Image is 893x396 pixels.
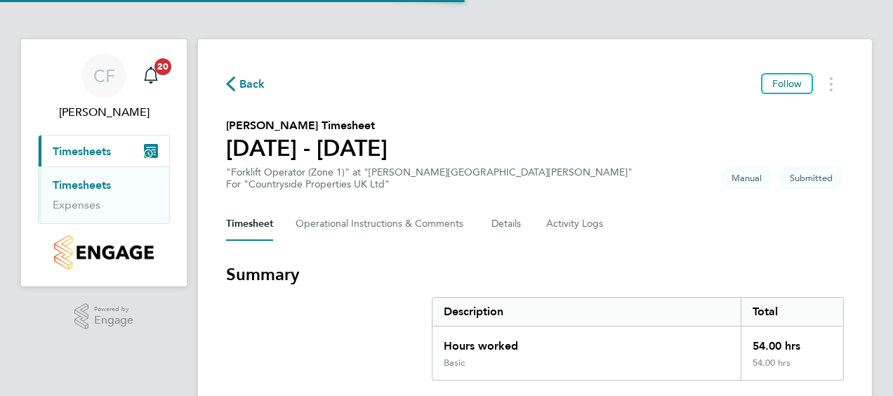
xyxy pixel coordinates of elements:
div: "Forklift Operator (Zone 1)" at "[PERSON_NAME][GEOGRAPHIC_DATA][PERSON_NAME]" [226,166,633,190]
span: 20 [154,58,171,75]
button: Timesheets Menu [819,73,844,95]
button: Back [226,75,265,93]
span: Powered by [94,303,133,315]
button: Follow [761,73,813,94]
button: Activity Logs [546,207,605,241]
h2: [PERSON_NAME] Timesheet [226,117,388,134]
div: Timesheets [39,166,169,223]
div: Hours worked [432,326,741,357]
a: Powered byEngage [74,303,134,330]
button: Timesheet [226,207,273,241]
div: 54.00 hrs [741,326,843,357]
a: Expenses [53,198,100,211]
div: For "Countryside Properties UK Ltd" [226,178,633,190]
a: Timesheets [53,178,111,192]
span: Engage [94,315,133,326]
div: Description [432,298,741,326]
span: This timesheet is Submitted. [779,166,844,190]
div: Summary [432,297,844,381]
span: Timesheets [53,145,111,158]
button: Operational Instructions & Comments [296,207,469,241]
a: Go to home page [38,235,170,270]
nav: Main navigation [21,39,187,286]
img: countryside-properties-logo-retina.png [54,235,153,270]
div: Basic [444,357,465,369]
h3: Summary [226,263,844,286]
span: Chris Ferris [38,104,170,121]
div: Total [741,298,843,326]
span: CF [93,67,115,85]
span: Follow [772,77,802,90]
span: This timesheet was manually created. [720,166,773,190]
h1: [DATE] - [DATE] [226,134,388,162]
a: 20 [137,53,165,98]
button: Details [491,207,524,241]
button: Timesheets [39,136,169,166]
div: 54.00 hrs [741,357,843,380]
a: CF[PERSON_NAME] [38,53,170,121]
span: Back [239,76,265,93]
